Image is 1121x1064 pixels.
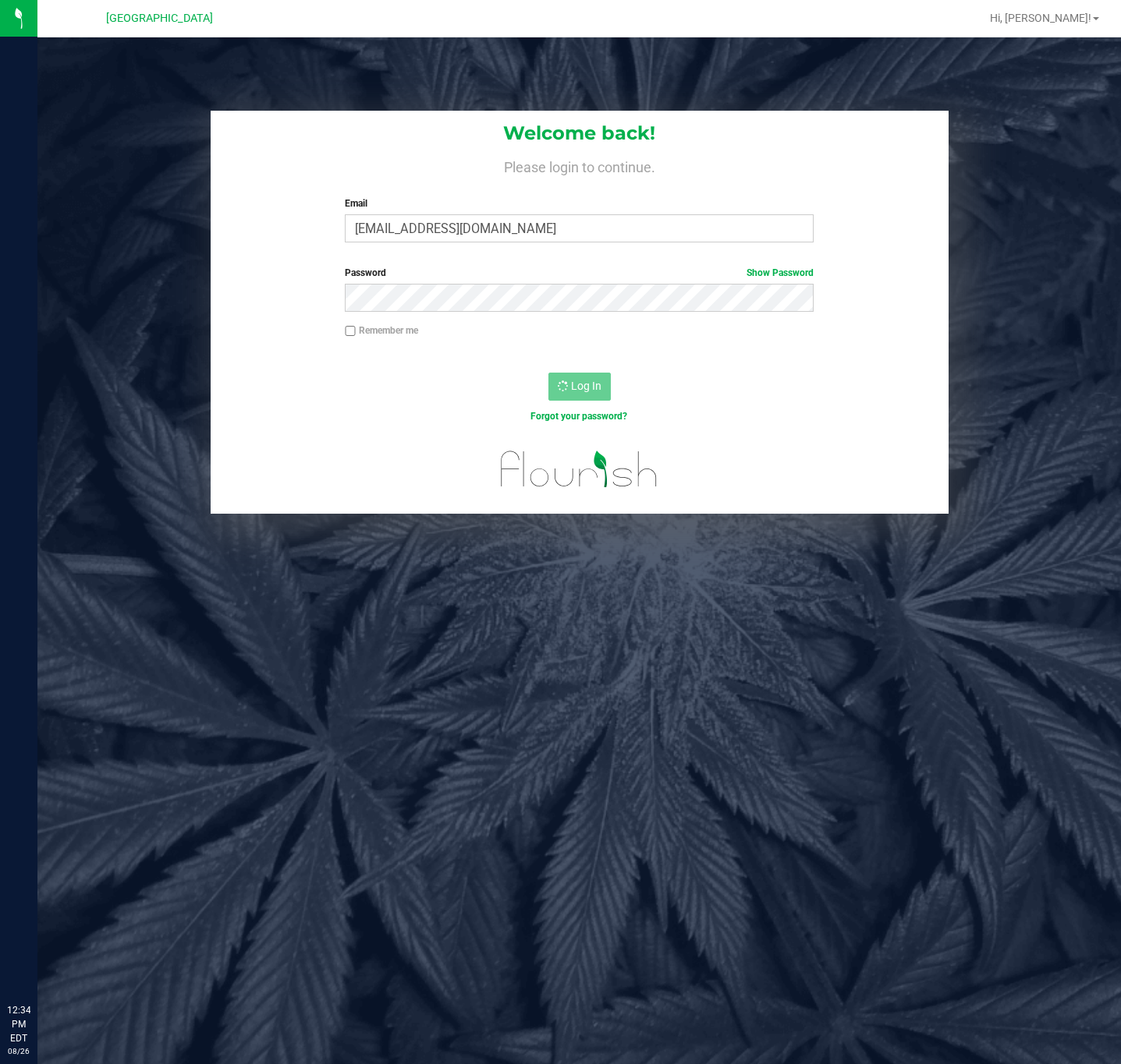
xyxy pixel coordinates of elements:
p: 12:34 PM EDT [7,1003,30,1045]
img: flourish_logo.svg [487,440,672,499]
label: Email [345,196,814,210]
button: Log In [548,373,611,401]
label: Remember me [345,323,418,338]
h1: Welcome back! [211,123,949,143]
h4: Please login to continue. [211,156,949,175]
span: [GEOGRAPHIC_DATA] [106,12,213,25]
p: 08/26 [7,1045,30,1057]
a: Forgot your password? [530,411,627,422]
a: Show Password [747,267,814,278]
span: Hi, [PERSON_NAME]! [990,12,1091,24]
span: Password [345,267,386,278]
span: Log In [571,380,601,392]
input: Remember me [345,326,356,337]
